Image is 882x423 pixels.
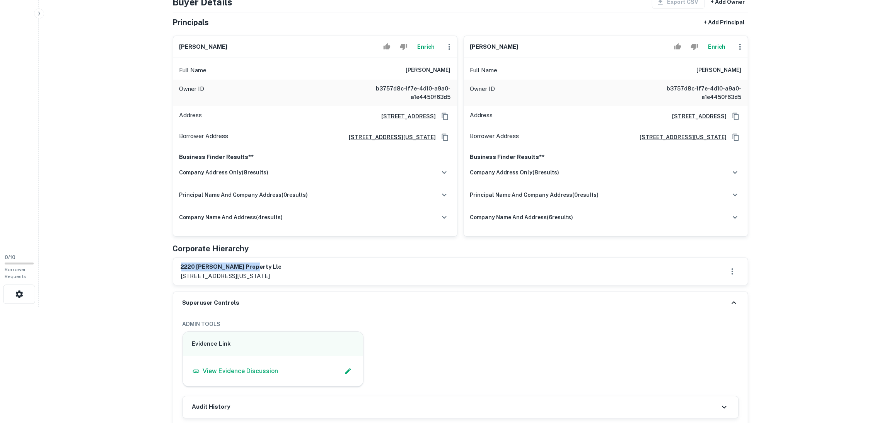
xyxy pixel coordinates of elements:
p: Business Finder Results** [470,152,742,162]
button: Enrich [705,39,729,55]
button: Reject [397,39,410,55]
button: Copy Address [439,131,451,143]
span: 0 / 10 [5,254,15,260]
a: [STREET_ADDRESS][US_STATE] [343,133,436,142]
h6: b3757d8c-1f7e-4d10-a9a0-a1e4450f63d5 [358,84,451,101]
p: Business Finder Results** [179,152,451,162]
button: Accept [671,39,684,55]
a: [STREET_ADDRESS] [375,112,436,121]
h6: 2220 [PERSON_NAME] property llc [181,263,282,271]
button: Copy Address [730,131,742,143]
h6: [PERSON_NAME] [697,66,742,75]
h6: Audit History [192,403,230,411]
button: Enrich [414,39,438,55]
p: Full Name [179,66,207,75]
h6: company name and address ( 6 results) [470,213,573,222]
h6: [PERSON_NAME] [406,66,451,75]
h5: Principals [173,17,209,28]
a: View Evidence Discussion [192,367,278,376]
button: Reject [688,39,701,55]
p: Owner ID [470,84,495,101]
button: Accept [380,39,394,55]
p: View Evidence Discussion [203,367,278,376]
p: Borrower Address [470,131,519,143]
h5: Corporate Hierarchy [173,243,249,254]
h6: principal name and company address ( 0 results) [470,191,599,199]
h6: Evidence Link [192,339,354,348]
h6: [PERSON_NAME] [179,43,228,51]
p: Full Name [470,66,498,75]
p: Address [470,111,493,122]
p: Address [179,111,202,122]
button: Edit Slack Link [342,365,354,377]
h6: Superuser Controls [183,298,240,307]
button: + Add Principal [701,15,748,29]
h6: b3757d8c-1f7e-4d10-a9a0-a1e4450f63d5 [649,84,742,101]
a: [STREET_ADDRESS] [666,112,727,121]
iframe: Chat Widget [843,361,882,398]
span: Borrower Requests [5,267,26,279]
p: Owner ID [179,84,205,101]
h6: principal name and company address ( 0 results) [179,191,308,199]
p: [STREET_ADDRESS][US_STATE] [181,271,282,281]
p: Borrower Address [179,131,229,143]
a: [STREET_ADDRESS][US_STATE] [634,133,727,142]
button: Copy Address [439,111,451,122]
button: Copy Address [730,111,742,122]
h6: ADMIN TOOLS [183,320,739,328]
h6: company address only ( 8 results) [470,168,560,177]
h6: company address only ( 8 results) [179,168,269,177]
h6: [PERSON_NAME] [470,43,519,51]
h6: company name and address ( 4 results) [179,213,283,222]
